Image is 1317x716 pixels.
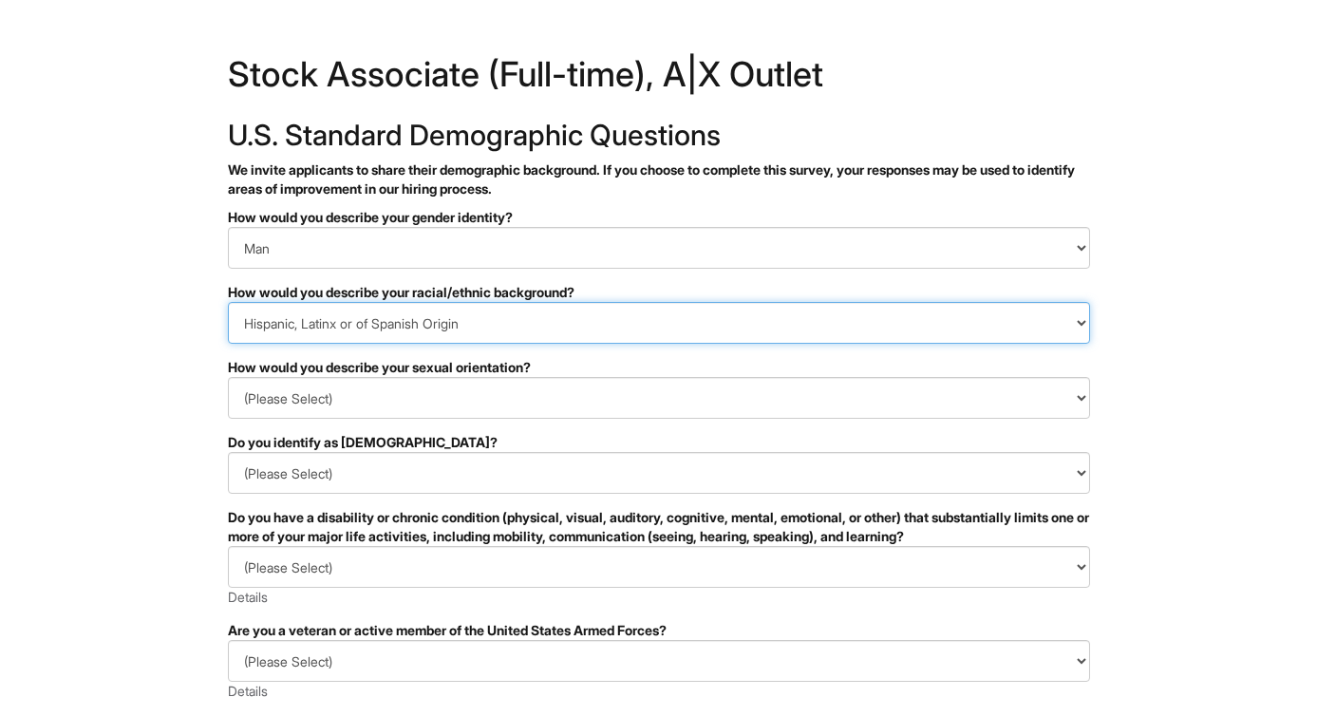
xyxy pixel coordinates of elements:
select: Do you have a disability or chronic condition (physical, visual, auditory, cognitive, mental, emo... [228,546,1090,588]
h1: Stock Associate (Full-time), A|X Outlet [228,57,1090,101]
a: Details [228,683,268,699]
select: How would you describe your gender identity? [228,227,1090,269]
div: Do you have a disability or chronic condition (physical, visual, auditory, cognitive, mental, emo... [228,508,1090,546]
div: Are you a veteran or active member of the United States Armed Forces? [228,621,1090,640]
select: How would you describe your racial/ethnic background? [228,302,1090,344]
h2: U.S. Standard Demographic Questions [228,120,1090,151]
a: Details [228,589,268,605]
div: Do you identify as [DEMOGRAPHIC_DATA]? [228,433,1090,452]
select: Are you a veteran or active member of the United States Armed Forces? [228,640,1090,682]
select: How would you describe your sexual orientation? [228,377,1090,419]
select: Do you identify as transgender? [228,452,1090,494]
p: We invite applicants to share their demographic background. If you choose to complete this survey... [228,160,1090,198]
div: How would you describe your gender identity? [228,208,1090,227]
div: How would you describe your sexual orientation? [228,358,1090,377]
div: How would you describe your racial/ethnic background? [228,283,1090,302]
